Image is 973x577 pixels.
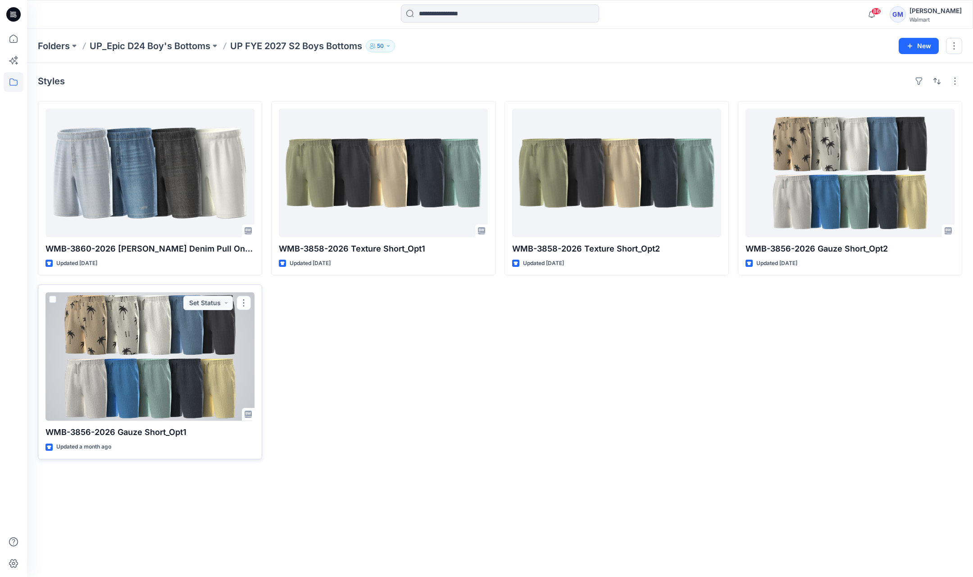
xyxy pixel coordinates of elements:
p: Updated a month ago [56,442,111,452]
p: Updated [DATE] [56,259,97,268]
p: 50 [377,41,384,51]
p: Updated [DATE] [523,259,564,268]
a: UP_Epic D24 Boy's Bottoms [90,40,210,52]
h4: Styles [38,76,65,87]
p: Updated [DATE] [756,259,797,268]
div: [PERSON_NAME] [909,5,962,16]
p: WMB-3860-2026 [PERSON_NAME] Denim Pull On Shorts [45,243,255,255]
button: New [899,38,939,54]
div: Walmart [909,16,962,23]
span: 86 [871,8,881,15]
div: GM [890,6,906,23]
a: WMB-3856-2026 Gauze Short_Opt2 [746,109,955,237]
a: WMB-3856-2026 Gauze Short_Opt1 [45,292,255,421]
p: UP FYE 2027 S2 Boys Bottoms [230,40,362,52]
p: WMB-3856-2026 Gauze Short_Opt1 [45,426,255,439]
a: Folders [38,40,70,52]
p: WMB-3858-2026 Texture Short_Opt1 [279,243,488,255]
a: WMB-3858-2026 Texture Short_Opt1 [279,109,488,237]
p: Updated [DATE] [290,259,331,268]
a: WMB-3858-2026 Texture Short_Opt2 [512,109,721,237]
button: 50 [366,40,395,52]
p: WMB-3858-2026 Texture Short_Opt2 [512,243,721,255]
p: WMB-3856-2026 Gauze Short_Opt2 [746,243,955,255]
a: WMB-3860-2026 Carpenter Denim Pull On Shorts [45,109,255,237]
